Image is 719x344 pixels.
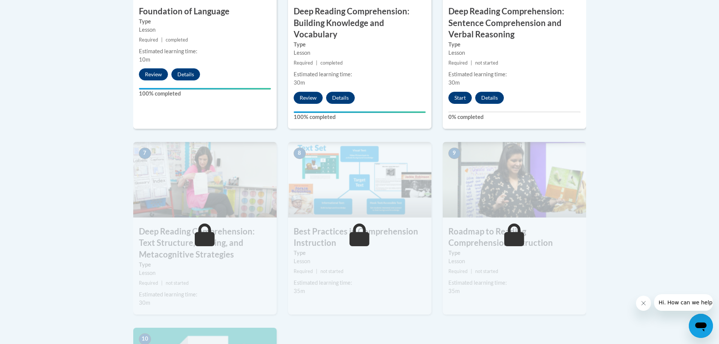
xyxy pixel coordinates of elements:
div: Lesson [139,26,271,34]
div: Lesson [448,49,580,57]
span: Hi. How can we help? [5,5,61,11]
img: Course Image [133,142,277,218]
img: Course Image [288,142,431,218]
label: 100% completed [139,89,271,98]
button: Details [326,92,355,104]
span: not started [475,268,498,274]
span: 30m [139,299,150,306]
label: Type [448,40,580,49]
span: | [161,37,163,43]
iframe: Button to launch messaging window [689,314,713,338]
span: Required [294,60,313,66]
div: Estimated learning time: [139,290,271,299]
button: Review [294,92,323,104]
label: Type [139,261,271,269]
span: Required [448,268,468,274]
span: Required [139,37,158,43]
h3: Foundation of Language [133,6,277,17]
span: not started [320,268,343,274]
div: Estimated learning time: [448,70,580,79]
div: Lesson [139,269,271,277]
h3: Roadmap to Reading Comprehension Instruction [443,226,586,249]
span: completed [320,60,343,66]
span: 9 [448,148,460,159]
span: 30m [294,79,305,86]
h3: Deep Reading Comprehension: Building Knowledge and Vocabulary [288,6,431,40]
span: 30m [448,79,460,86]
label: Type [139,17,271,26]
span: completed [166,37,188,43]
div: Lesson [294,49,426,57]
span: 35m [448,288,460,294]
span: 35m [294,288,305,294]
span: | [316,60,317,66]
span: Required [448,60,468,66]
span: 10m [139,56,150,63]
button: Start [448,92,472,104]
div: Lesson [294,257,426,265]
h3: Best Practices in Comprehension Instruction [288,226,431,249]
span: | [471,60,472,66]
iframe: Close message [636,296,651,311]
span: not started [475,60,498,66]
span: 7 [139,148,151,159]
h3: Deep Reading Comprehension: Text Structure, Writing, and Metacognitive Strategies [133,226,277,261]
button: Details [171,68,200,80]
span: | [316,268,317,274]
div: Your progress [139,88,271,89]
div: Estimated learning time: [139,47,271,56]
label: 0% completed [448,113,580,121]
img: Course Image [443,142,586,218]
h3: Deep Reading Comprehension: Sentence Comprehension and Verbal Reasoning [443,6,586,40]
button: Review [139,68,168,80]
label: Type [294,40,426,49]
span: not started [166,280,189,286]
button: Details [475,92,504,104]
iframe: Message from company [654,294,713,311]
span: | [471,268,472,274]
span: Required [294,268,313,274]
div: Your progress [294,111,426,113]
label: 100% completed [294,113,426,121]
div: Lesson [448,257,580,265]
div: Estimated learning time: [448,279,580,287]
span: 8 [294,148,306,159]
div: Estimated learning time: [294,279,426,287]
span: Required [139,280,158,286]
div: Estimated learning time: [294,70,426,79]
span: | [161,280,163,286]
label: Type [448,249,580,257]
label: Type [294,249,426,257]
